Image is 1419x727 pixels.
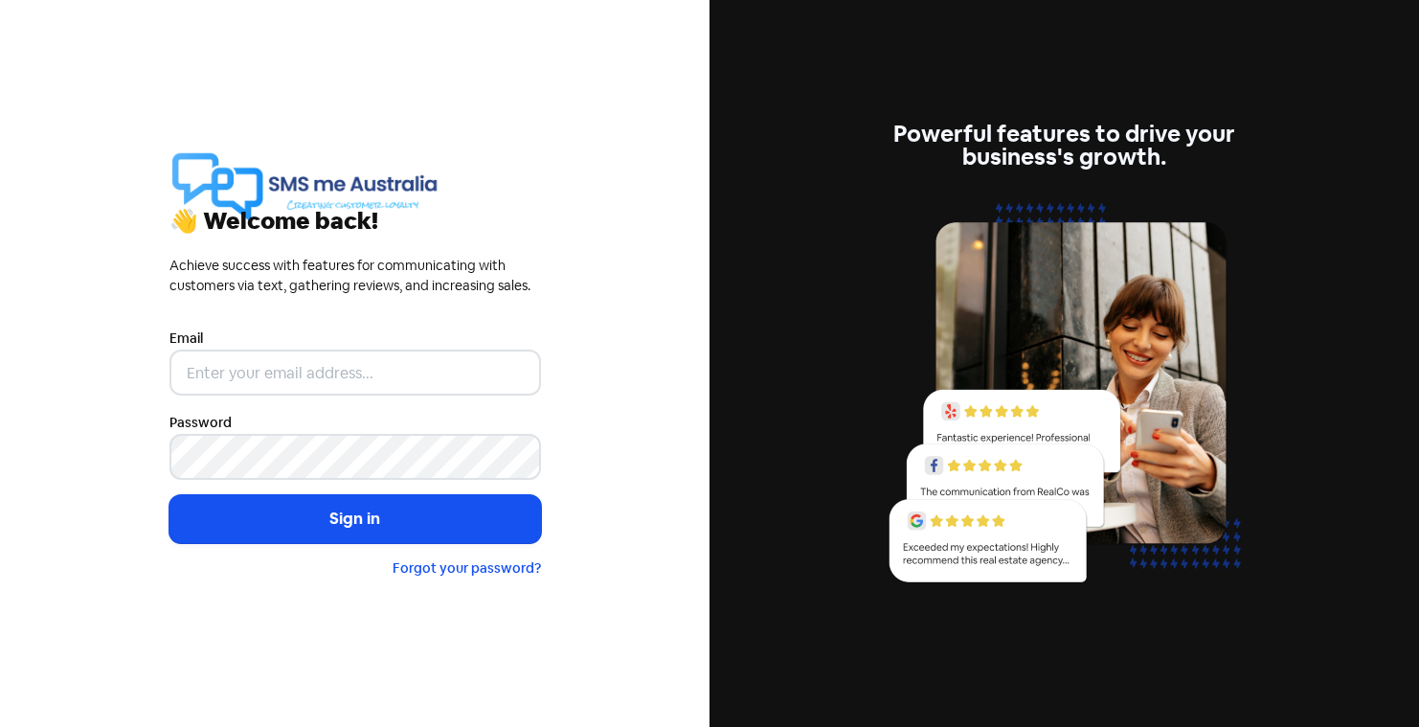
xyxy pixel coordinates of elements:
img: reviews [879,192,1250,604]
div: Achieve success with features for communicating with customers via text, gathering reviews, and i... [169,256,541,296]
button: Sign in [169,495,541,543]
div: 👋 Welcome back! [169,210,541,233]
div: Powerful features to drive your business's growth. [879,123,1250,169]
input: Enter your email address... [169,350,541,396]
a: Forgot your password? [393,559,541,577]
label: Password [169,413,232,433]
label: Email [169,329,203,349]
